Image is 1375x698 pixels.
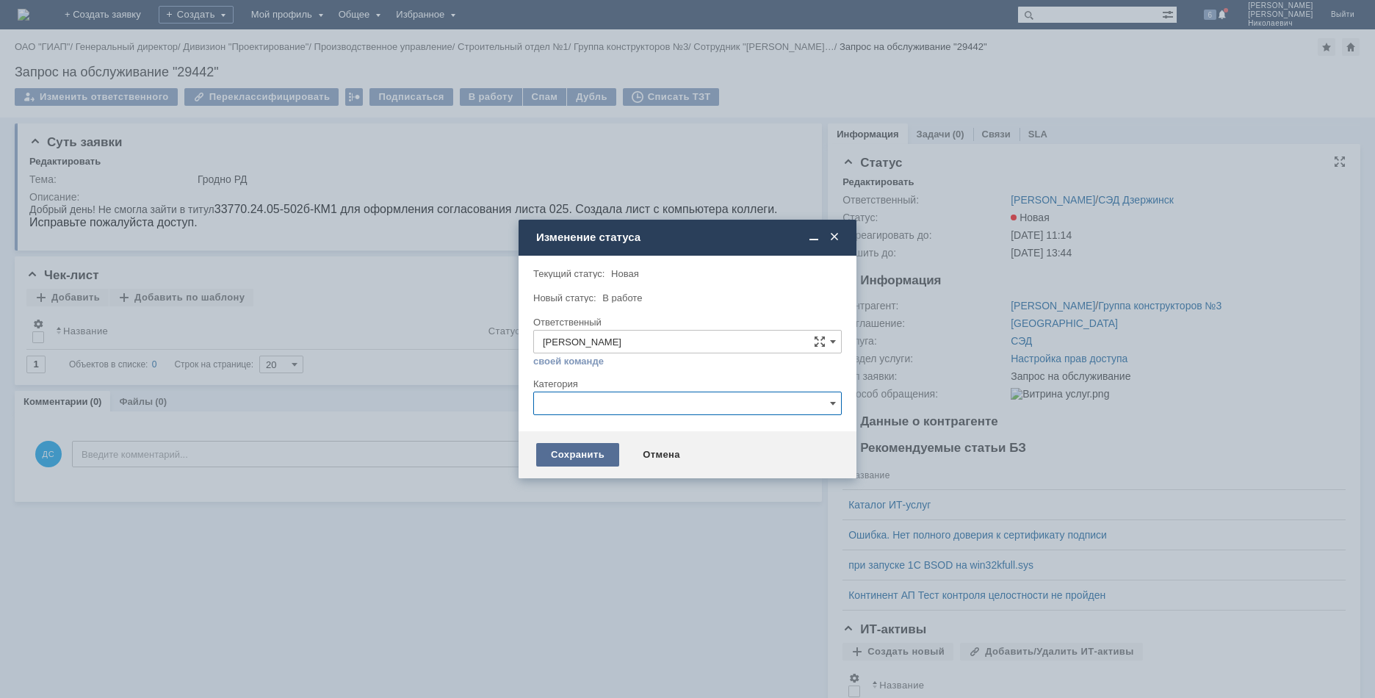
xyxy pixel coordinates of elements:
span: Новая [611,268,639,279]
span: Закрыть [827,231,842,244]
span: Сложная форма [814,336,826,348]
div: Ответственный [533,317,839,327]
span: В работе [602,292,642,303]
label: Новый статус: [533,292,596,303]
div: Категория [533,379,839,389]
span: Свернуть (Ctrl + M) [806,231,821,244]
a: своей команде [533,356,604,367]
div: Изменение статуса [536,231,842,244]
label: Текущий статус: [533,268,605,279]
